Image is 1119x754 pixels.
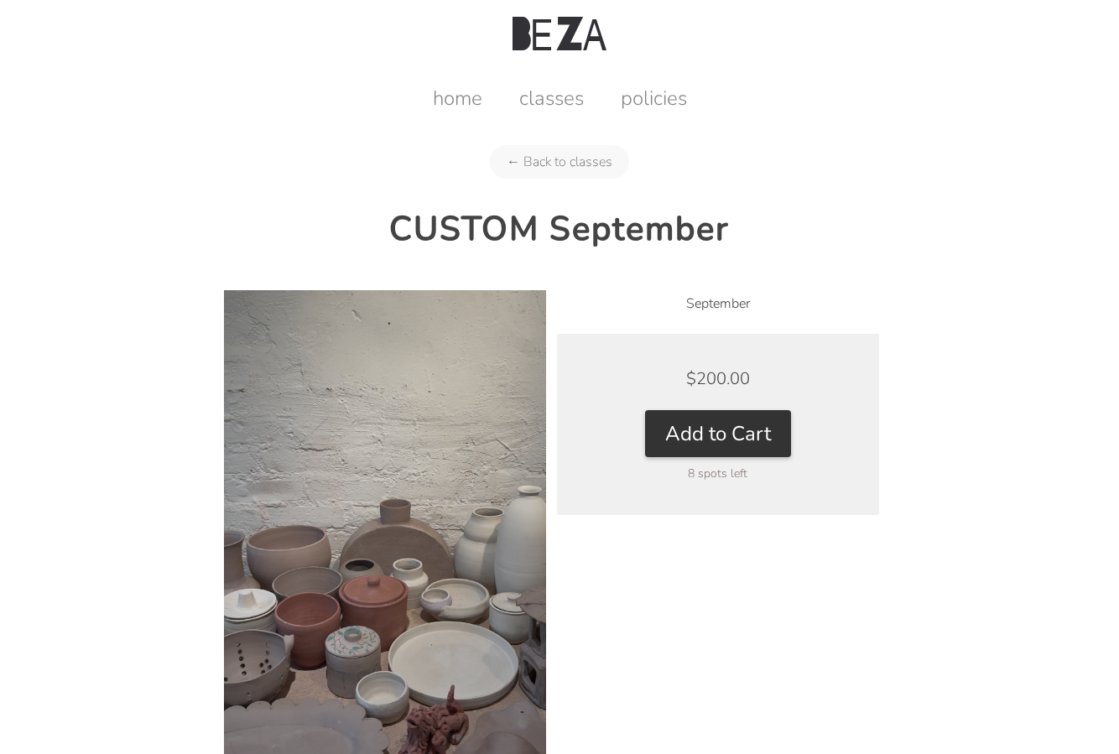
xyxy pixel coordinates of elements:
[591,367,846,390] div: $200.00
[502,85,601,112] a: classes
[513,17,606,50] img: Beza Studio Logo
[224,206,895,252] h2: CUSTOM September
[416,85,499,112] a: home
[604,85,704,112] a: policies
[645,410,791,457] button: Add to Cart
[490,145,629,179] a: ← Back to classes
[557,290,879,317] li: September
[591,465,846,481] div: 8 spots left
[224,548,546,566] a: CUSTOM September product photo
